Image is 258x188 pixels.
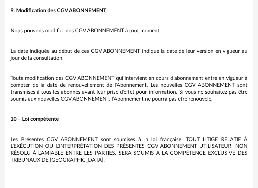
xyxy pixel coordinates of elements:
p: Toute modification des CGV ABONNEMENT qui intervient en cours d’abonnement entre en vigueur à com... [11,75,247,102]
p: Nous pouvons modifier nos CGV ABONNEMENT à tout moment. [11,27,247,34]
p: Les Présentes CGV ABONNEMENT sont soumises à la loi française. TOUT LITIGE RELATIF À L’EXÉCUTION ... [11,136,247,164]
strong: 9. Modification des CGV ABONNEMENT [11,8,106,13]
strong: 10 – Loi compétente [11,116,59,122]
p: La date indiquée au début de ces CGV ABONNEMENT indique la date de leur version en vigueur au jou... [11,48,247,62]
